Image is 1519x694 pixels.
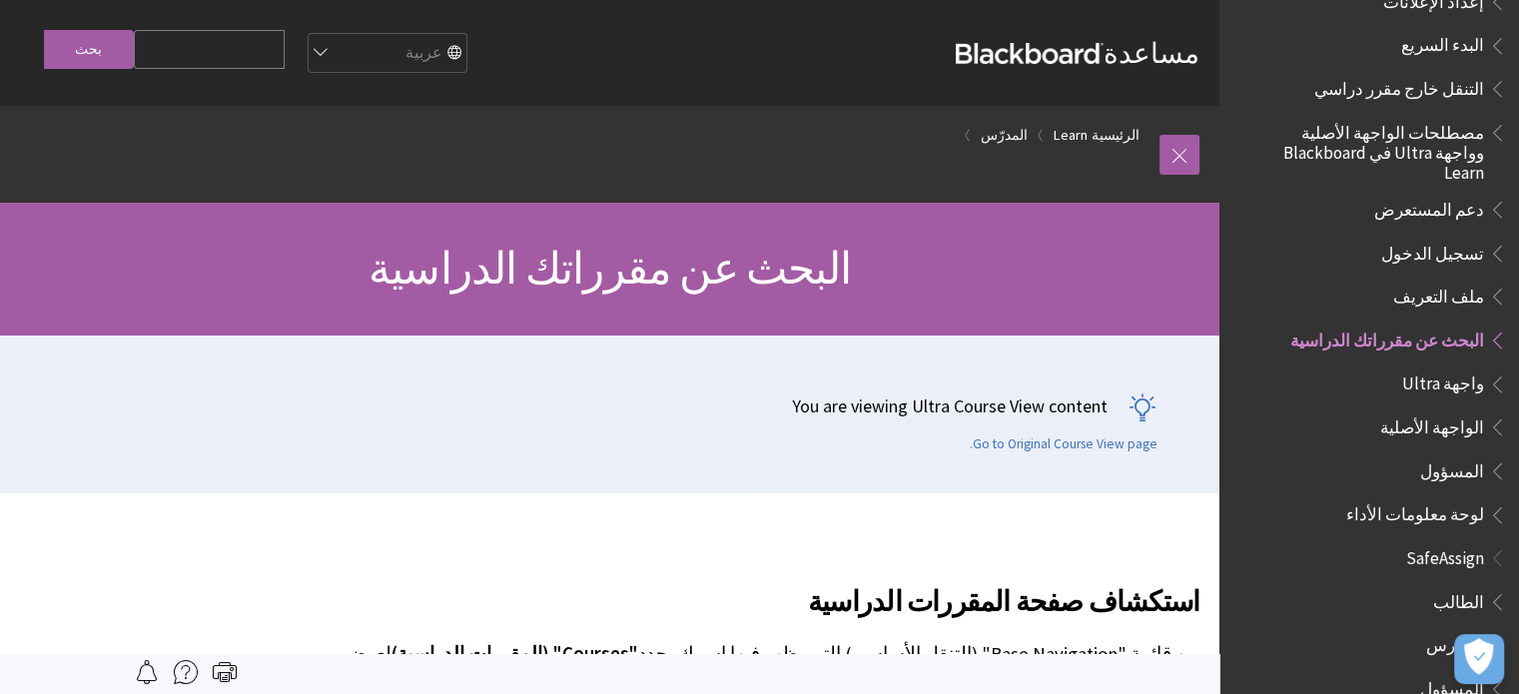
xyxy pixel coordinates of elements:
span: البحث عن مقرراتك الدراسية [369,241,851,296]
span: ملف التعريف [1393,280,1484,307]
span: لوحة معلومات الأداء [1346,498,1484,525]
span: الواجهة الأصلية [1380,410,1484,437]
strong: Blackboard [956,43,1104,64]
span: دعم المستعرض [1374,193,1484,220]
span: "Courses" (المقررات الدراسية) [391,642,638,665]
span: المسؤول [1420,454,1484,481]
span: التنقل خارج مقرر دراسي [1314,72,1484,99]
span: مصطلحات الواجهة الأصلية وواجهة Ultra في Blackboard Learn [1253,116,1484,183]
span: البحث عن مقرراتك الدراسية [1290,324,1484,350]
a: مساعدةBlackboard [956,35,1199,71]
a: Learn [1054,123,1088,148]
h2: استكشاف صفحة المقررات الدراسية [316,556,1199,622]
a: الرئيسية [1092,123,1139,148]
span: البدء السريع [1401,29,1484,56]
img: More help [174,660,198,684]
p: You are viewing Ultra Course View content [20,393,1157,418]
img: Print [213,660,237,684]
button: فتح التفضيلات [1454,634,1504,684]
img: Follow this page [135,660,159,684]
select: Site Language Selector [307,34,466,74]
span: تسجيل الدخول [1381,237,1484,264]
span: الطالب [1433,585,1484,612]
input: بحث [44,30,134,69]
span: واجهة Ultra [1402,367,1484,394]
a: المدرّس [981,123,1028,148]
a: Go to Original Course View page. [970,435,1157,453]
span: المدرس [1426,629,1484,656]
span: SafeAssign [1406,541,1484,568]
